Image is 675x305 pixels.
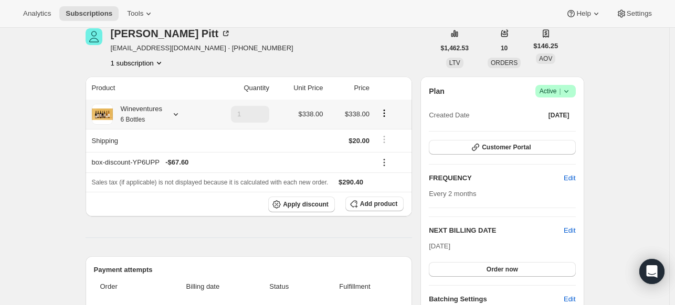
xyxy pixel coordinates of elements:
button: $1,462.53 [435,41,475,56]
span: Every 2 months [429,190,476,198]
div: box-discount-YP6UPP [92,157,370,168]
span: 10 [501,44,508,52]
button: Analytics [17,6,57,21]
span: Analytics [23,9,51,18]
span: Add product [360,200,397,208]
span: Edit [564,173,575,183]
span: Customer Portal [482,143,531,151]
button: Customer Portal [429,140,575,155]
button: Order now [429,262,575,277]
div: Wineventures [113,104,162,125]
span: Tools [127,9,143,18]
button: Product actions [376,107,393,119]
button: Shipping actions [376,134,393,145]
button: Help [560,6,607,21]
th: Price [326,77,373,100]
span: - $67.60 [165,157,188,168]
span: $20.00 [349,137,370,145]
button: Product actions [111,58,164,68]
button: Settings [610,6,658,21]
h2: FREQUENCY [429,173,564,183]
th: Quantity [205,77,272,100]
th: Order [94,275,157,298]
span: LTV [449,59,460,67]
button: [DATE] [542,108,576,123]
span: Created Date [429,110,469,121]
button: Edit [564,225,575,236]
th: Unit Price [272,77,326,100]
span: Status [252,281,306,292]
span: Billing date [160,281,246,292]
span: ORDERS [491,59,518,67]
h2: Plan [429,86,445,96]
span: $146.25 [533,41,558,51]
span: | [559,87,561,95]
span: Help [576,9,590,18]
span: Subscriptions [66,9,112,18]
button: Edit [557,170,582,187]
div: [PERSON_NAME] Pitt [111,28,231,39]
span: [EMAIL_ADDRESS][DOMAIN_NAME] · [PHONE_NUMBER] [111,43,293,53]
span: $338.00 [299,110,323,118]
span: Order now [487,265,518,274]
span: $338.00 [345,110,370,118]
span: [DATE] [549,111,569,119]
button: 10 [494,41,514,56]
span: [DATE] [429,242,450,250]
h6: Batching Settings [429,294,564,304]
h2: Payment attempts [94,265,404,275]
span: Apply discount [283,200,329,209]
span: Richard Pitt [86,28,102,45]
div: Open Intercom Messenger [639,259,665,284]
button: Tools [121,6,160,21]
span: $290.40 [339,178,363,186]
span: Fulfillment [312,281,397,292]
button: Subscriptions [59,6,119,21]
span: AOV [539,55,552,62]
th: Product [86,77,206,100]
span: Settings [627,9,652,18]
span: $1,462.53 [441,44,469,52]
th: Shipping [86,129,206,152]
span: Active [540,86,572,96]
small: 6 Bottles [121,116,145,123]
button: Add product [345,197,404,211]
button: Apply discount [268,197,335,212]
h2: NEXT BILLING DATE [429,225,564,236]
span: Sales tax (if applicable) is not displayed because it is calculated with each new order. [92,179,329,186]
span: Edit [564,294,575,304]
